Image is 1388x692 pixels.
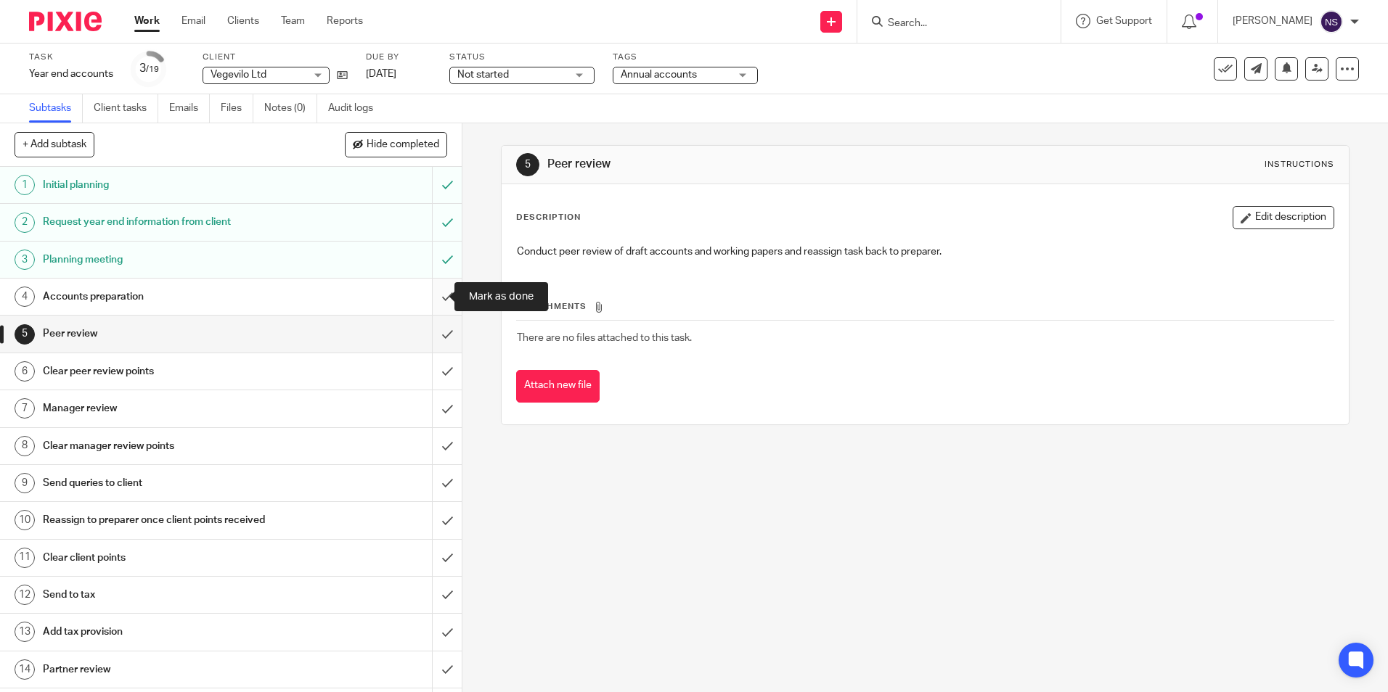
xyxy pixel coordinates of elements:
[517,333,692,343] span: There are no files attached to this task.
[345,132,447,157] button: Hide completed
[366,52,431,63] label: Due by
[327,14,363,28] a: Reports
[517,302,587,310] span: Attachments
[15,436,35,456] div: 8
[366,69,396,79] span: [DATE]
[43,547,293,569] h1: Clear client points
[94,94,158,123] a: Client tasks
[43,249,293,271] h1: Planning meeting
[516,370,600,403] button: Attach new file
[281,14,305,28] a: Team
[15,213,35,233] div: 2
[328,94,384,123] a: Audit logs
[15,585,35,605] div: 12
[15,548,35,568] div: 11
[43,435,293,457] h1: Clear manager review points
[517,244,1333,259] p: Conduct peer review of draft accounts and working papers and reassign task back to preparer.
[43,323,293,345] h1: Peer review
[139,60,159,77] div: 3
[15,287,35,307] div: 4
[15,398,35,419] div: 7
[29,94,83,123] a: Subtasks
[367,139,439,151] span: Hide completed
[886,17,1017,30] input: Search
[43,398,293,419] h1: Manager review
[43,509,293,531] h1: Reassign to preparer once client points received
[146,65,159,73] small: /19
[15,473,35,493] div: 9
[43,361,293,382] h1: Clear peer review points
[449,52,595,63] label: Status
[43,286,293,308] h1: Accounts preparation
[15,622,35,642] div: 13
[43,621,293,643] h1: Add tax provision
[43,584,293,606] h1: Send to tax
[169,94,210,123] a: Emails
[43,174,293,196] h1: Initial planning
[621,70,697,80] span: Annual accounts
[15,361,35,382] div: 6
[516,212,581,223] p: Description
[15,132,94,157] button: + Add subtask
[15,250,35,270] div: 3
[15,510,35,530] div: 10
[134,14,160,28] a: Work
[221,94,253,123] a: Files
[1320,10,1343,33] img: svg%3E
[203,52,348,63] label: Client
[1233,206,1334,229] button: Edit description
[613,52,758,63] label: Tags
[29,67,113,81] div: Year end accounts
[15,659,35,680] div: 14
[29,52,113,63] label: Task
[43,211,293,233] h1: Request year end information from client
[457,70,509,80] span: Not started
[43,472,293,494] h1: Send queries to client
[1265,159,1334,170] div: Instructions
[15,175,35,195] div: 1
[547,157,956,172] h1: Peer review
[227,14,259,28] a: Clients
[181,14,205,28] a: Email
[43,659,293,680] h1: Partner review
[29,12,102,31] img: Pixie
[1096,16,1152,26] span: Get Support
[211,70,266,80] span: Vegevilo Ltd
[15,324,35,345] div: 5
[516,153,539,176] div: 5
[1233,14,1313,28] p: [PERSON_NAME]
[264,94,317,123] a: Notes (0)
